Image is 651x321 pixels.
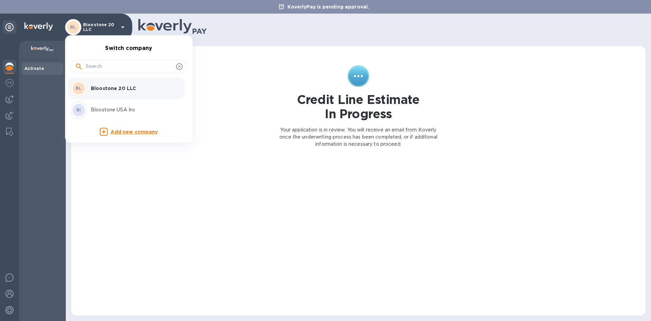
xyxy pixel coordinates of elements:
b: BI [76,107,81,112]
p: Bloostone 20 LLC [91,85,176,92]
input: Search [86,61,173,72]
p: Add new company [111,128,158,136]
p: Bloostone USA Inc [91,106,176,113]
b: BL [76,86,82,91]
